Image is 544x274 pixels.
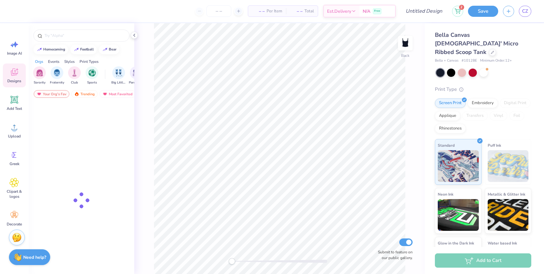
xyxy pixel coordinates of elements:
[7,222,22,227] span: Decorate
[37,92,42,96] img: most_fav.gif
[438,240,474,246] span: Glow in the Dark Ink
[133,69,140,77] img: Parent's Weekend Image
[435,86,531,93] div: Print Type
[71,80,78,85] span: Club
[519,6,531,17] a: CZ
[71,69,78,77] img: Club Image
[522,8,528,15] span: CZ
[53,69,60,77] img: Fraternity Image
[488,199,529,231] img: Metallic & Glitter Ink
[99,45,119,54] button: bear
[8,134,21,139] span: Upload
[34,80,45,85] span: Sorority
[70,45,97,54] button: football
[35,59,43,64] div: Orgs
[109,48,116,51] div: bear
[374,9,380,13] span: Free
[488,142,501,149] span: Puff Ink
[86,66,98,85] button: filter button
[50,66,64,85] div: filter for Fraternity
[399,37,412,50] img: Back
[462,111,488,121] div: Transfers
[88,69,96,77] img: Sports Image
[438,150,479,182] img: Standard
[87,80,97,85] span: Sports
[34,90,69,98] div: Your Org's Fav
[68,66,81,85] div: filter for Club
[438,142,455,149] span: Standard
[267,8,282,15] span: Per Item
[290,8,303,15] span: – –
[74,48,79,51] img: trend_line.gif
[401,5,447,17] input: Untitled Design
[43,48,65,51] div: homecoming
[44,32,125,39] input: Try "Alpha"
[488,150,529,182] img: Puff Ink
[129,66,143,85] button: filter button
[36,69,43,77] img: Sorority Image
[363,8,370,15] span: N/A
[435,124,466,133] div: Rhinestones
[374,249,413,261] label: Submit to feature on our public gallery.
[102,92,108,96] img: most_fav.gif
[33,66,46,85] div: filter for Sorority
[100,90,136,98] div: Most Favorited
[7,106,22,111] span: Add Text
[500,98,531,108] div: Digital Print
[64,59,75,64] div: Styles
[7,51,22,56] span: Image AI
[438,199,479,231] img: Neon Ink
[468,98,498,108] div: Embroidery
[435,58,458,63] span: Bella + Canvas
[129,80,143,85] span: Parent's Weekend
[435,111,460,121] div: Applique
[462,58,477,63] span: # 1012BE
[102,48,108,51] img: trend_line.gif
[509,111,524,121] div: Foil
[68,66,81,85] button: filter button
[206,5,231,17] input: – –
[490,111,507,121] div: Vinyl
[468,6,498,17] button: Save
[229,258,235,264] div: Accessibility label
[86,66,98,85] div: filter for Sports
[435,98,466,108] div: Screen Print
[327,8,351,15] span: Est. Delivery
[435,31,518,56] span: Bella Canvas [DEMOGRAPHIC_DATA]' Micro Ribbed Scoop Tank
[438,191,453,197] span: Neon Ink
[80,48,94,51] div: football
[488,191,525,197] span: Metallic & Glitter Ink
[452,6,463,17] button: 2
[7,78,21,84] span: Designs
[480,58,512,63] span: Minimum Order: 12 +
[4,189,25,199] span: Clipart & logos
[80,59,99,64] div: Print Types
[37,48,42,51] img: trend_line.gif
[50,80,64,85] span: Fraternity
[111,80,126,85] span: Big Little Reveal
[33,66,46,85] button: filter button
[488,240,517,246] span: Water based Ink
[304,8,314,15] span: Total
[23,254,46,260] strong: Need help?
[71,90,98,98] div: Trending
[129,66,143,85] div: filter for Parent's Weekend
[10,161,19,166] span: Greek
[111,66,126,85] button: filter button
[115,69,122,77] img: Big Little Reveal Image
[50,66,64,85] button: filter button
[401,53,409,58] div: Back
[74,92,79,96] img: trending.gif
[33,45,68,54] button: homecoming
[252,8,265,15] span: – –
[48,59,59,64] div: Events
[459,5,464,10] span: 2
[111,66,126,85] div: filter for Big Little Reveal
